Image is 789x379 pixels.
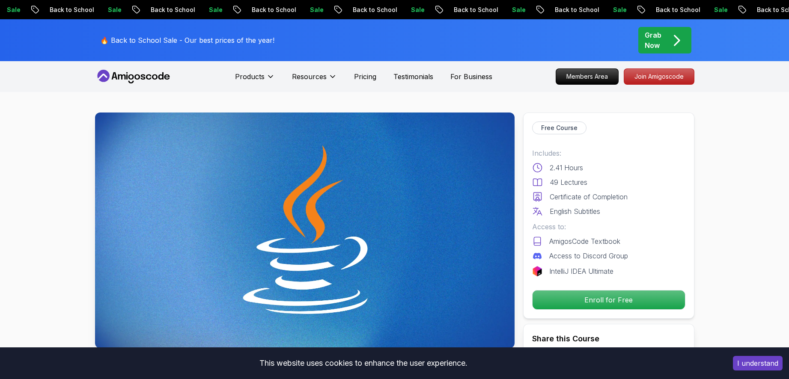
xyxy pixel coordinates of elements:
a: For Business [450,71,492,82]
img: java-for-beginners_thumbnail [95,113,515,348]
p: Access to Discord Group [549,251,628,261]
p: Back to School [41,6,99,14]
p: Back to School [445,6,503,14]
p: Resources [292,71,327,82]
p: Enroll for Free [533,290,685,309]
img: jetbrains logo [532,266,542,276]
button: Products [235,71,275,89]
p: 🔥 Back to School Sale - Our best prices of the year! [100,35,274,45]
p: Grab Now [645,30,661,50]
p: AmigosCode Textbook [549,236,620,246]
a: Join Amigoscode [624,68,694,85]
p: Certificate of Completion [550,192,628,202]
p: Sale [705,6,732,14]
p: Back to School [344,6,402,14]
p: 49 Lectures [550,177,587,187]
h2: Share this Course [532,333,685,345]
p: Sale [402,6,429,14]
p: Back to School [647,6,705,14]
p: Back to School [142,6,200,14]
p: IntelliJ IDEA Ultimate [549,266,613,276]
p: Sale [301,6,328,14]
p: Back to School [243,6,301,14]
p: Sale [200,6,227,14]
p: Includes: [532,148,685,158]
p: Free Course [541,124,578,132]
a: Members Area [556,68,619,85]
p: Products [235,71,265,82]
button: Resources [292,71,337,89]
a: Pricing [354,71,376,82]
div: This website uses cookies to enhance the user experience. [6,354,720,373]
p: Sale [503,6,530,14]
p: Sale [604,6,631,14]
p: 2.41 Hours [550,163,583,173]
p: Back to School [546,6,604,14]
p: Members Area [556,69,618,84]
button: Enroll for Free [532,290,685,310]
a: Testimonials [393,71,433,82]
button: Accept cookies [733,356,783,370]
p: English Subtitles [550,206,600,216]
p: Join Amigoscode [624,69,694,84]
p: Access to: [532,222,685,232]
p: Sale [99,6,126,14]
